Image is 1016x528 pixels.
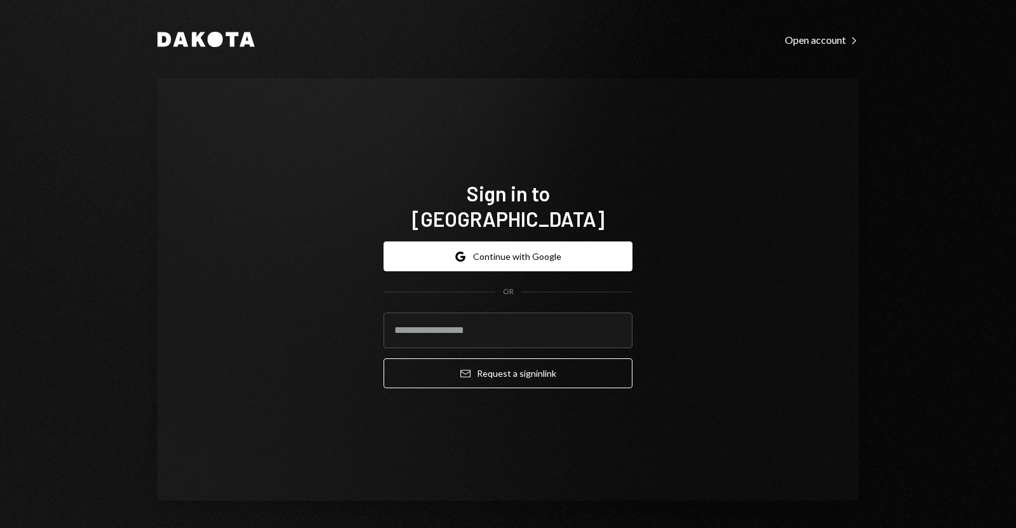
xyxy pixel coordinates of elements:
[785,32,859,46] a: Open account
[785,34,859,46] div: Open account
[384,358,632,388] button: Request a signinlink
[384,241,632,271] button: Continue with Google
[503,287,514,297] div: OR
[384,180,632,231] h1: Sign in to [GEOGRAPHIC_DATA]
